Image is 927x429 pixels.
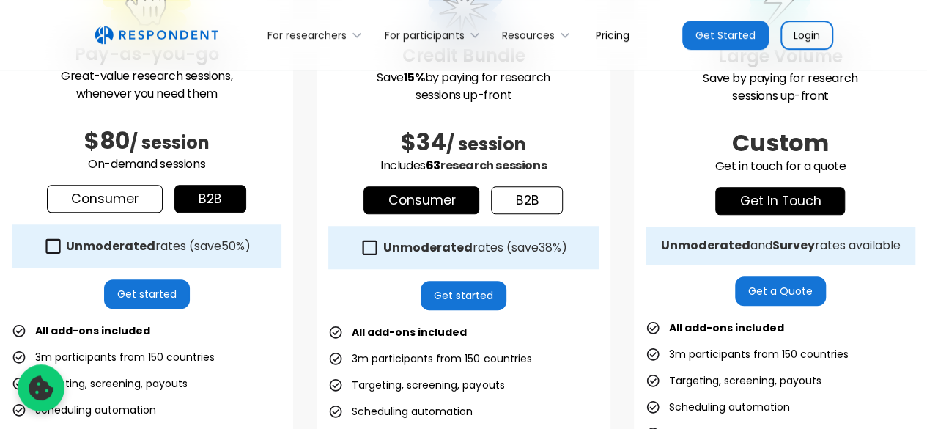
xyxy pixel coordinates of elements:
[130,131,210,155] span: / session
[491,186,563,214] a: b2b
[404,69,425,86] strong: 15%
[363,186,479,214] a: Consumer
[174,185,246,213] a: b2b
[646,158,915,175] p: Get in touch for a quote
[584,18,641,52] a: Pricing
[267,28,347,43] div: For researchers
[715,187,845,215] a: get in touch
[780,21,833,50] a: Login
[352,325,467,340] strong: All add-ons included
[66,239,251,254] div: rates (save )
[383,239,472,256] strong: Unmoderated
[221,238,245,254] span: 50%
[646,397,790,417] li: Scheduling automation
[12,373,188,394] li: Targeting, screening, payouts
[104,279,190,309] a: Get started
[646,344,849,364] li: 3m participants from 150 countries
[84,124,130,157] span: $80
[421,281,506,310] a: Get started
[669,320,784,335] strong: All add-ons included
[328,348,531,369] li: 3m participants from 150 countries
[12,155,281,173] p: On-demand sessions
[538,239,561,256] span: 38%
[95,26,218,45] img: Untitled UI logotext
[732,126,829,159] span: Custom
[328,157,598,175] p: Includes
[328,375,504,395] li: Targeting, screening, payouts
[383,241,566,255] div: rates (save )
[494,18,584,52] div: Resources
[772,237,814,254] strong: Survey
[660,238,900,253] div: and rates available
[401,125,446,158] span: $34
[328,69,598,104] p: Save by paying for research sessions up-front
[259,18,376,52] div: For researchers
[440,157,547,174] span: research sessions
[66,238,155,254] strong: Unmoderated
[35,323,150,338] strong: All add-ons included
[95,26,218,45] a: home
[660,237,750,254] strong: Unmoderated
[682,21,769,50] a: Get Started
[646,370,821,391] li: Targeting, screening, payouts
[646,70,915,105] p: Save by paying for research sessions up-front
[376,18,493,52] div: For participants
[328,401,473,422] li: Scheduling automation
[12,347,215,367] li: 3m participants from 150 countries
[502,28,555,43] div: Resources
[446,132,526,156] span: / session
[426,157,440,174] span: 63
[12,67,281,103] p: Great-value research sessions, whenever you need them
[12,400,156,420] li: Scheduling automation
[735,276,826,306] a: Get a Quote
[47,185,163,213] a: Consumer
[385,28,465,43] div: For participants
